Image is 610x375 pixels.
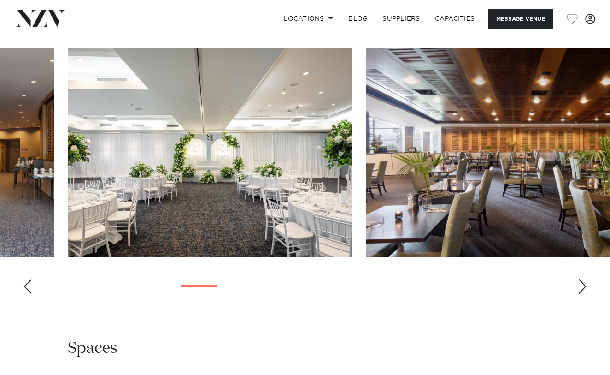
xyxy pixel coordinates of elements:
a: Capacities [428,9,482,29]
a: Locations [276,9,341,29]
swiper-slide: 6 / 21 [68,48,352,257]
a: SUPPLIERS [375,9,427,29]
a: BLOG [341,9,375,29]
img: nzv-logo.png [15,10,65,27]
h2: Spaces [68,338,117,359]
button: Message Venue [488,9,553,29]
